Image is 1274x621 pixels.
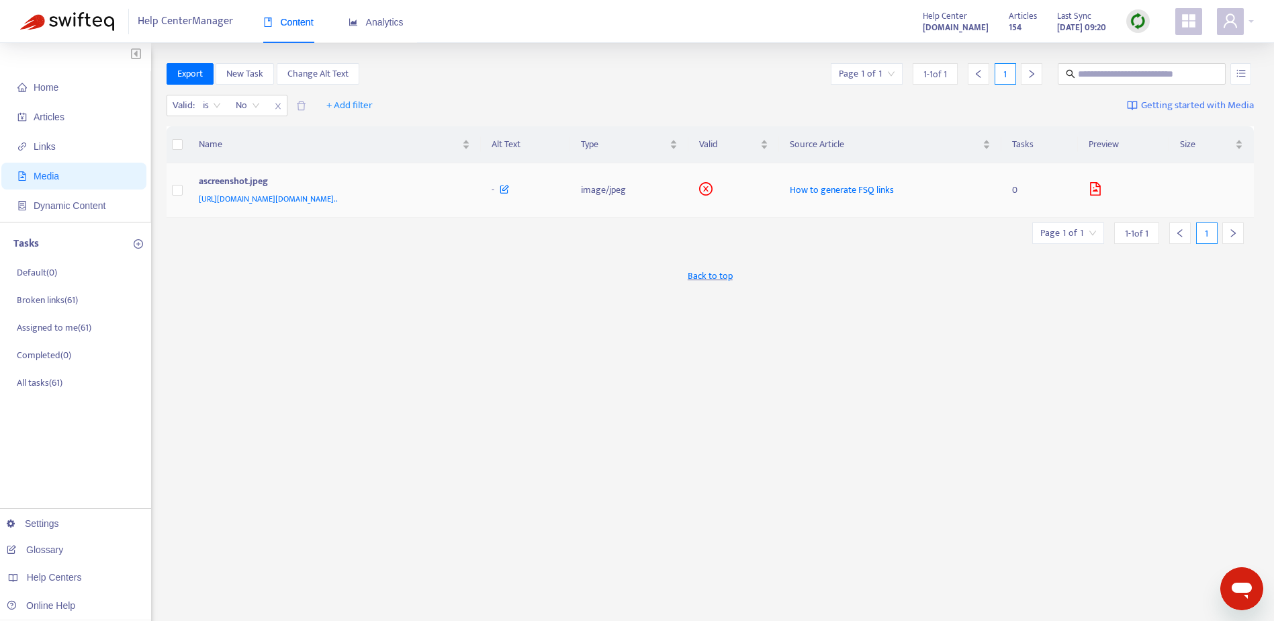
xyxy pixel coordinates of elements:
[1169,126,1254,163] th: Size
[923,20,989,35] strong: [DOMAIN_NAME]
[699,137,758,152] span: Valid
[199,192,338,206] span: [URL][DOMAIN_NAME][DOMAIN_NAME]..
[34,112,64,122] span: Articles
[1027,69,1036,79] span: right
[481,126,570,163] th: Alt Text
[779,126,1002,163] th: Source Article
[17,142,27,151] span: link
[1089,182,1102,196] span: file-image
[134,239,143,249] span: plus-circle
[17,83,27,92] span: home
[17,201,27,210] span: container
[34,141,56,152] span: Links
[236,95,260,116] span: No
[316,95,383,116] button: + Add filter
[20,12,114,31] img: Swifteq
[1127,100,1138,111] img: image-link
[1181,13,1197,29] span: appstore
[277,63,359,85] button: Change Alt Text
[1009,9,1037,24] span: Articles
[17,376,62,390] p: All tasks ( 61 )
[492,182,494,198] span: -
[7,518,59,529] a: Settings
[177,67,203,81] span: Export
[17,265,57,280] p: Default ( 0 )
[1009,20,1021,35] strong: 154
[27,572,82,583] span: Help Centers
[1180,137,1232,152] span: Size
[923,19,989,35] a: [DOMAIN_NAME]
[349,17,358,27] span: area-chart
[167,95,197,116] span: Valid :
[1078,126,1170,163] th: Preview
[226,67,263,81] span: New Task
[17,112,27,122] span: account-book
[1175,229,1185,238] span: left
[1057,20,1106,35] strong: [DATE] 09:20
[688,126,779,163] th: Valid
[188,126,482,163] th: Name
[974,69,983,79] span: left
[287,67,349,81] span: Change Alt Text
[1230,63,1251,85] button: unordered-list
[167,63,214,85] button: Export
[923,9,967,24] span: Help Center
[7,544,63,555] a: Glossary
[1066,69,1075,79] span: search
[790,182,894,198] span: How to generate FSQ links
[699,182,713,196] span: close-circle
[995,63,1016,85] div: 1
[1057,9,1091,24] span: Last Sync
[923,67,947,81] span: 1 - 1 of 1
[570,126,688,163] th: Type
[296,101,306,111] span: delete
[13,236,39,252] p: Tasks
[199,137,460,152] span: Name
[17,348,71,362] p: Completed ( 0 )
[263,17,314,28] span: Content
[17,171,27,181] span: file-image
[349,17,404,28] span: Analytics
[790,137,981,152] span: Source Article
[1127,95,1254,116] a: Getting started with Media
[17,293,78,307] p: Broken links ( 61 )
[1130,13,1146,30] img: sync.dc5367851b00ba804db3.png
[1220,567,1263,610] iframe: Button to launch messaging window
[1222,13,1238,29] span: user
[34,82,58,93] span: Home
[199,174,465,192] div: ascreenshot.jpeg
[203,95,221,116] span: is
[7,600,75,611] a: Online Help
[1228,229,1238,238] span: right
[269,98,287,114] span: close
[1125,226,1148,241] span: 1 - 1 of 1
[263,17,273,27] span: book
[326,97,373,114] span: + Add filter
[216,63,274,85] button: New Task
[1236,69,1246,78] span: unordered-list
[34,200,105,211] span: Dynamic Content
[17,321,91,335] p: Assigned to me ( 61 )
[34,171,59,181] span: Media
[1196,222,1218,244] div: 1
[138,9,233,34] span: Help Center Manager
[581,137,667,152] span: Type
[1012,183,1066,198] div: 0
[1141,98,1254,114] span: Getting started with Media
[688,269,733,283] span: Back to top
[1001,126,1077,163] th: Tasks
[570,163,688,218] td: image/jpeg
